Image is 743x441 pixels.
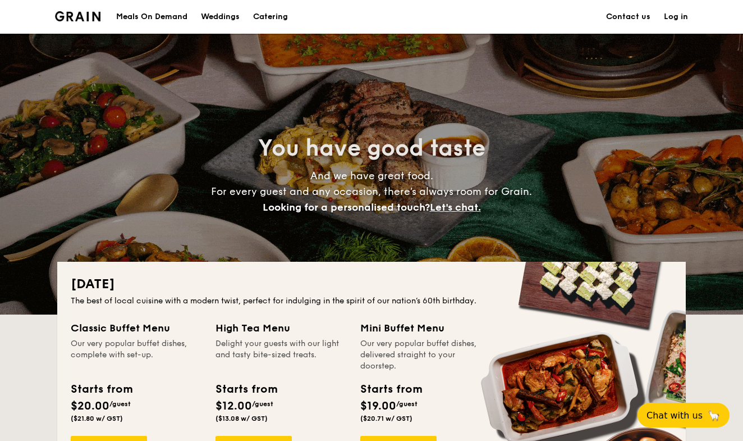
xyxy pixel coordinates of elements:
div: Our very popular buffet dishes, delivered straight to your doorstep. [360,338,492,372]
span: /guest [396,400,418,408]
span: ($21.80 w/ GST) [71,415,123,422]
div: Classic Buffet Menu [71,320,202,336]
button: Chat with us🦙 [637,403,730,428]
div: Our very popular buffet dishes, complete with set-up. [71,338,202,372]
img: Grain [55,11,100,21]
span: /guest [252,400,273,408]
span: $19.00 [360,399,396,413]
div: Mini Buffet Menu [360,320,492,336]
span: Chat with us [646,410,703,421]
div: Starts from [71,381,132,398]
div: Starts from [360,381,421,398]
div: High Tea Menu [215,320,347,336]
div: The best of local cuisine with a modern twist, perfect for indulging in the spirit of our nation’... [71,295,672,307]
span: $12.00 [215,399,252,413]
span: Let's chat. [430,201,481,213]
span: ($13.08 w/ GST) [215,415,268,422]
span: $20.00 [71,399,109,413]
div: Delight your guests with our light and tasty bite-sized treats. [215,338,347,372]
h2: [DATE] [71,275,672,293]
span: 🦙 [707,409,721,422]
span: ($20.71 w/ GST) [360,415,412,422]
div: Starts from [215,381,277,398]
span: /guest [109,400,131,408]
a: Logotype [55,11,100,21]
